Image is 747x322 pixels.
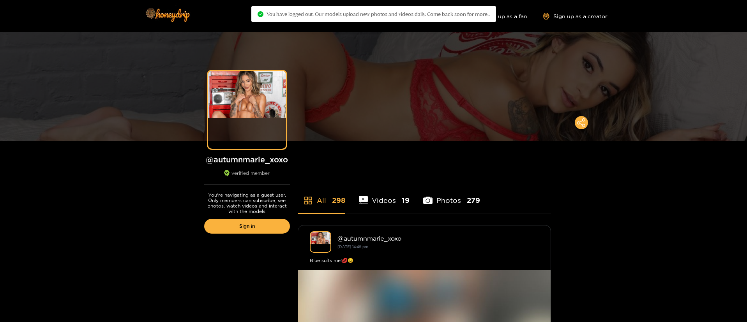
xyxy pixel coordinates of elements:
div: verified member [204,170,290,185]
li: All [298,178,345,213]
img: autumnmarie_xoxo [310,231,331,253]
li: Photos [423,178,480,213]
h1: @ autumnmarie_xoxo [204,155,290,164]
span: 279 [467,195,480,205]
span: 298 [332,195,345,205]
a: Sign up as a fan [474,13,527,19]
li: Videos [359,178,410,213]
a: Sign in [204,219,290,234]
span: You have logged out. Our models upload new photos and videos daily. Come back soon for more.. [267,11,490,17]
div: Blue suits me!💋😉 [310,257,539,264]
small: [DATE] 14:48 pm [337,245,368,249]
span: appstore [304,196,313,205]
div: @ autumnmarie_xoxo [337,235,539,242]
a: Sign up as a creator [543,13,607,19]
span: check-circle [258,11,263,17]
span: 19 [402,195,410,205]
p: You're navigating as a guest user. Only members can subscribe, see photos, watch videos and inter... [204,192,290,214]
